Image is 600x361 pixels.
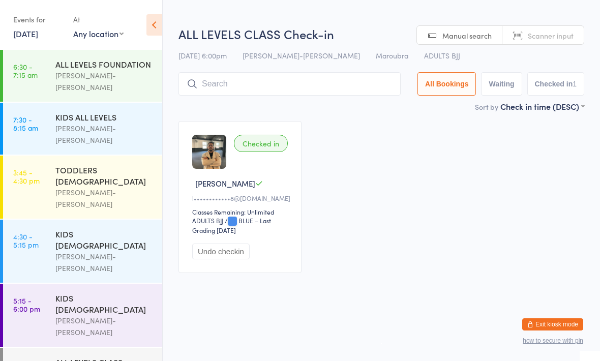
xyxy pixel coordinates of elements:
span: [PERSON_NAME] [195,178,255,189]
time: 4:30 - 5:15 pm [13,232,39,249]
div: [PERSON_NAME]-[PERSON_NAME] [55,251,154,274]
div: Classes Remaining: Unlimited [192,207,291,216]
span: [PERSON_NAME]-[PERSON_NAME] [243,50,360,61]
button: Undo checkin [192,244,250,259]
div: At [73,11,124,28]
div: KIDS ALL LEVELS [55,111,154,123]
span: Manual search [442,31,492,41]
div: ALL LEVELS FOUNDATION [55,58,154,70]
time: 7:30 - 8:15 am [13,115,38,132]
button: Checked in1 [527,72,585,96]
time: 6:30 - 7:15 am [13,63,38,79]
time: 3:45 - 4:30 pm [13,168,40,185]
button: how to secure with pin [523,337,583,344]
div: 1 [573,80,577,88]
input: Search [178,72,401,96]
button: Waiting [481,72,522,96]
div: TODDLERS [DEMOGRAPHIC_DATA] [55,164,154,187]
span: Scanner input [528,31,574,41]
a: 4:30 -5:15 pmKIDS [DEMOGRAPHIC_DATA][PERSON_NAME]-[PERSON_NAME] [3,220,162,283]
a: [DATE] [13,28,38,39]
div: Any location [73,28,124,39]
h2: ALL LEVELS CLASS Check-in [178,25,584,42]
span: ADULTS BJJ [424,50,460,61]
div: [PERSON_NAME]-[PERSON_NAME] [55,123,154,146]
div: l••••••••••••8@[DOMAIN_NAME] [192,194,291,202]
div: KIDS [DEMOGRAPHIC_DATA] [55,292,154,315]
div: [PERSON_NAME]-[PERSON_NAME] [55,70,154,93]
div: Check in time (DESC) [500,101,584,112]
div: Checked in [234,135,288,152]
a: 6:30 -7:15 amALL LEVELS FOUNDATION[PERSON_NAME]-[PERSON_NAME] [3,50,162,102]
button: Exit kiosk mode [522,318,583,330]
a: 5:15 -6:00 pmKIDS [DEMOGRAPHIC_DATA][PERSON_NAME]-[PERSON_NAME] [3,284,162,347]
img: image1755915448.png [192,135,226,169]
div: Events for [13,11,63,28]
div: [PERSON_NAME]-[PERSON_NAME] [55,187,154,210]
time: 5:15 - 6:00 pm [13,296,40,313]
button: All Bookings [417,72,476,96]
label: Sort by [475,102,498,112]
a: 3:45 -4:30 pmTODDLERS [DEMOGRAPHIC_DATA][PERSON_NAME]-[PERSON_NAME] [3,156,162,219]
div: [PERSON_NAME]-[PERSON_NAME] [55,315,154,338]
a: 7:30 -8:15 amKIDS ALL LEVELS[PERSON_NAME]-[PERSON_NAME] [3,103,162,155]
div: ADULTS BJJ [192,216,223,225]
div: KIDS [DEMOGRAPHIC_DATA] [55,228,154,251]
span: [DATE] 6:00pm [178,50,227,61]
span: Maroubra [376,50,408,61]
